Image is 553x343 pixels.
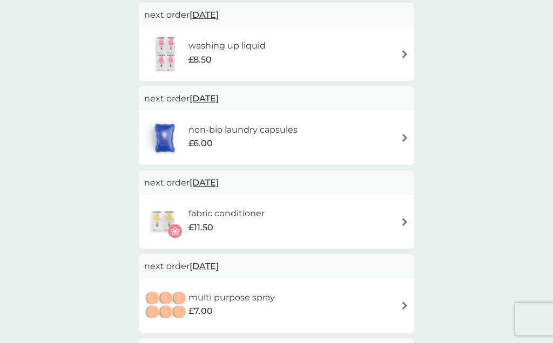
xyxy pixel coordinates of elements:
[144,176,409,190] p: next order
[144,35,188,73] img: washing up liquid
[144,8,409,22] p: next order
[188,123,298,137] h6: non-bio laundry capsules
[190,256,219,277] span: [DATE]
[401,50,409,58] img: arrow right
[188,39,266,53] h6: washing up liquid
[401,218,409,226] img: arrow right
[188,136,213,150] span: £6.00
[144,119,185,157] img: non-bio laundry capsules
[190,4,219,25] span: [DATE]
[401,301,409,310] img: arrow right
[144,259,409,273] p: next order
[144,92,409,106] p: next order
[190,172,219,193] span: [DATE]
[188,221,213,235] span: £11.50
[188,291,275,305] h6: multi purpose spray
[188,53,212,67] span: £8.50
[188,304,213,318] span: £7.00
[144,203,182,241] img: fabric conditioner
[401,134,409,142] img: arrow right
[190,88,219,109] span: [DATE]
[144,287,188,325] img: multi purpose spray
[188,207,265,221] h6: fabric conditioner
